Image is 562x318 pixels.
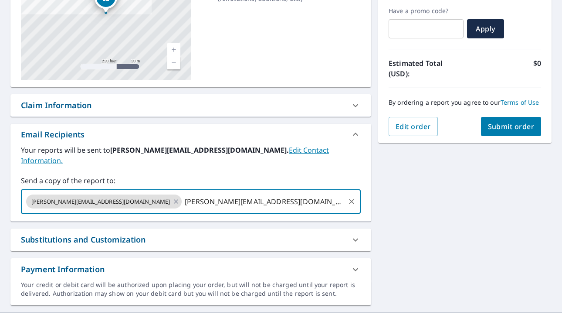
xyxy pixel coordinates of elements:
div: Email Recipients [10,124,371,145]
a: Current Level 17, Zoom In [167,43,180,56]
a: Terms of Use [501,98,539,106]
div: Substitutions and Customization [21,234,146,246]
label: Have a promo code? [389,7,464,15]
div: Claim Information [21,99,92,111]
button: Apply [467,19,504,38]
span: Apply [474,24,497,34]
button: Submit order [481,117,542,136]
p: By ordering a report you agree to our [389,99,541,106]
div: Email Recipients [21,129,85,140]
b: [PERSON_NAME][EMAIL_ADDRESS][DOMAIN_NAME]. [110,145,289,155]
div: Your credit or debit card will be authorized upon placing your order, but will not be charged unt... [21,280,361,298]
p: Estimated Total (USD): [389,58,465,79]
div: Claim Information [10,94,371,116]
div: Payment Information [21,263,105,275]
span: [PERSON_NAME][EMAIL_ADDRESS][DOMAIN_NAME] [26,198,175,206]
a: Current Level 17, Zoom Out [167,56,180,69]
button: Clear [345,195,358,208]
div: [PERSON_NAME][EMAIL_ADDRESS][DOMAIN_NAME] [26,195,182,209]
div: Payment Information [10,258,371,280]
button: Edit order [389,117,438,136]
label: Send a copy of the report to: [21,175,361,186]
label: Your reports will be sent to [21,145,361,166]
p: $0 [533,58,541,79]
span: Submit order [488,122,535,131]
span: Edit order [396,122,431,131]
div: Substitutions and Customization [10,229,371,251]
